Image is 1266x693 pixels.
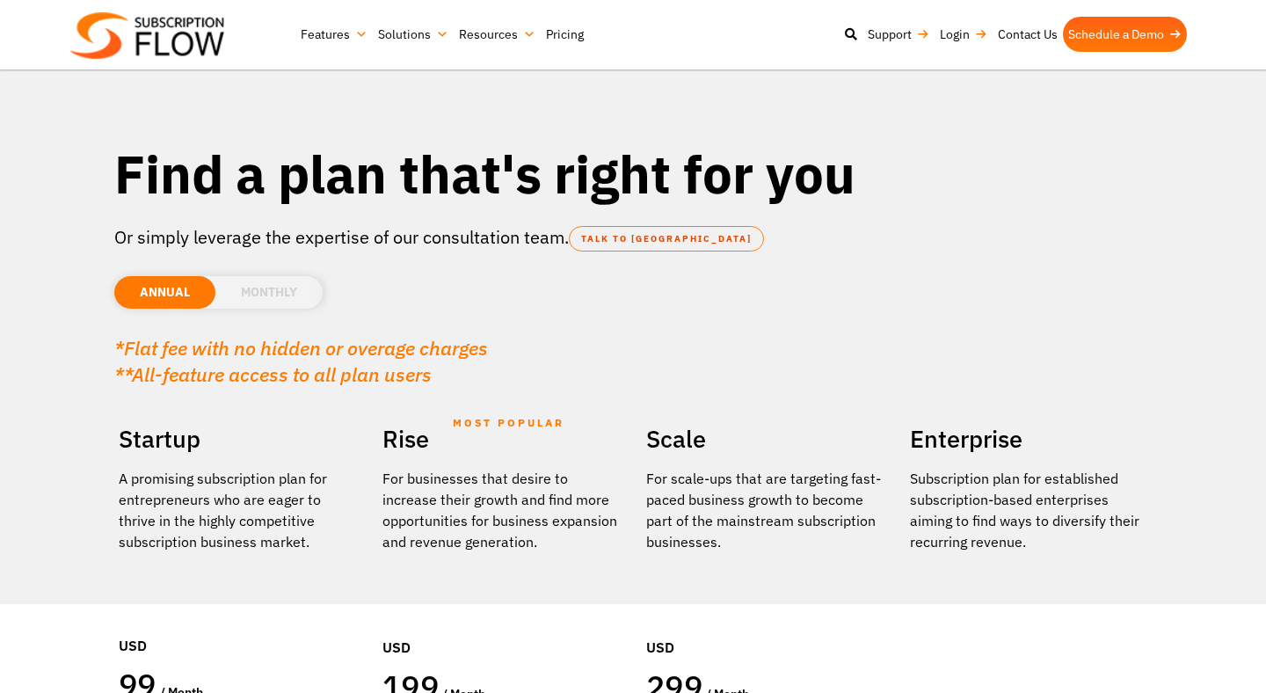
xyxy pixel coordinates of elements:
div: For scale-ups that are targeting fast-paced business growth to become part of the mainstream subs... [646,468,884,552]
div: USD [382,584,620,667]
h2: Scale [646,419,884,459]
em: **All-feature access to all plan users [114,361,432,387]
p: Or simply leverage the expertise of our consultation team. [114,224,1152,251]
a: Schedule a Demo [1063,17,1187,52]
p: Subscription plan for established subscription-based enterprises aiming to find ways to diversify... [910,468,1147,552]
div: For businesses that desire to increase their growth and find more opportunities for business expa... [382,468,620,552]
a: Support [862,17,935,52]
a: Resources [454,17,541,52]
a: TALK TO [GEOGRAPHIC_DATA] [569,226,764,252]
a: Solutions [373,17,454,52]
li: MONTHLY [215,276,323,309]
p: A promising subscription plan for entrepreneurs who are eager to thrive in the highly competitive... [119,468,356,552]
li: ANNUAL [114,276,215,309]
h2: Startup [119,419,356,459]
a: Contact Us [993,17,1063,52]
a: Login [935,17,993,52]
a: Pricing [541,17,589,52]
a: Features [295,17,373,52]
h2: Rise [382,419,620,459]
span: MOST POPULAR [453,403,564,443]
img: Subscriptionflow [70,12,224,59]
div: USD [646,584,884,667]
em: *Flat fee with no hidden or overage charges [114,335,488,361]
h2: Enterprise [910,419,1147,459]
div: USD [119,582,356,665]
h1: Find a plan that's right for you [114,141,1152,207]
